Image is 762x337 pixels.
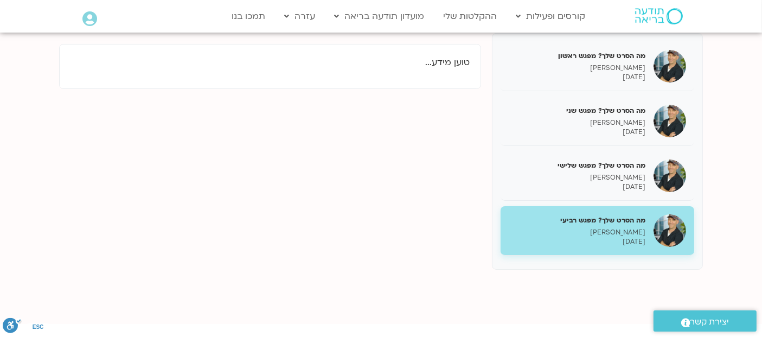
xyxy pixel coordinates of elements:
[654,214,686,247] img: מה הסרט שלך? מפגש רביעי
[71,55,470,70] p: טוען מידע...
[329,6,430,27] a: מועדון תודעה בריאה
[509,161,645,170] h5: מה הסרט שלך? מפגש שלישי
[509,173,645,182] p: [PERSON_NAME]
[690,315,729,329] span: יצירת קשר
[511,6,591,27] a: קורסים ופעילות
[635,8,683,24] img: תודעה בריאה
[654,105,686,137] img: מה הסרט שלך? מפגש שני
[509,237,645,246] p: [DATE]
[509,51,645,61] h5: מה הסרט שלך? מפגש ראשון
[509,228,645,237] p: [PERSON_NAME]
[509,63,645,73] p: [PERSON_NAME]
[509,215,645,225] h5: מה הסרט שלך? מפגש רביעי
[654,160,686,192] img: מה הסרט שלך? מפגש שלישי
[279,6,321,27] a: עזרה
[509,106,645,116] h5: מה הסרט שלך? מפגש שני
[226,6,271,27] a: תמכו בנו
[509,73,645,82] p: [DATE]
[654,310,757,332] a: יצירת קשר
[509,128,645,137] p: [DATE]
[654,50,686,82] img: מה הסרט שלך? מפגש ראשון
[509,182,645,192] p: [DATE]
[438,6,503,27] a: ההקלטות שלי
[509,118,645,128] p: [PERSON_NAME]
